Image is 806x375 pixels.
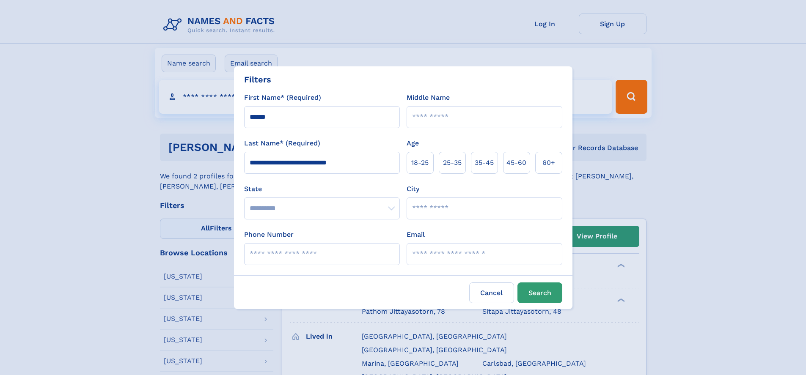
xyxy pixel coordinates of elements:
[506,158,526,168] span: 45‑60
[542,158,555,168] span: 60+
[411,158,429,168] span: 18‑25
[407,230,425,240] label: Email
[407,93,450,103] label: Middle Name
[244,73,271,86] div: Filters
[475,158,494,168] span: 35‑45
[244,138,320,148] label: Last Name* (Required)
[407,184,419,194] label: City
[244,184,400,194] label: State
[244,93,321,103] label: First Name* (Required)
[407,138,419,148] label: Age
[469,282,514,303] label: Cancel
[244,230,294,240] label: Phone Number
[517,282,562,303] button: Search
[443,158,462,168] span: 25‑35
